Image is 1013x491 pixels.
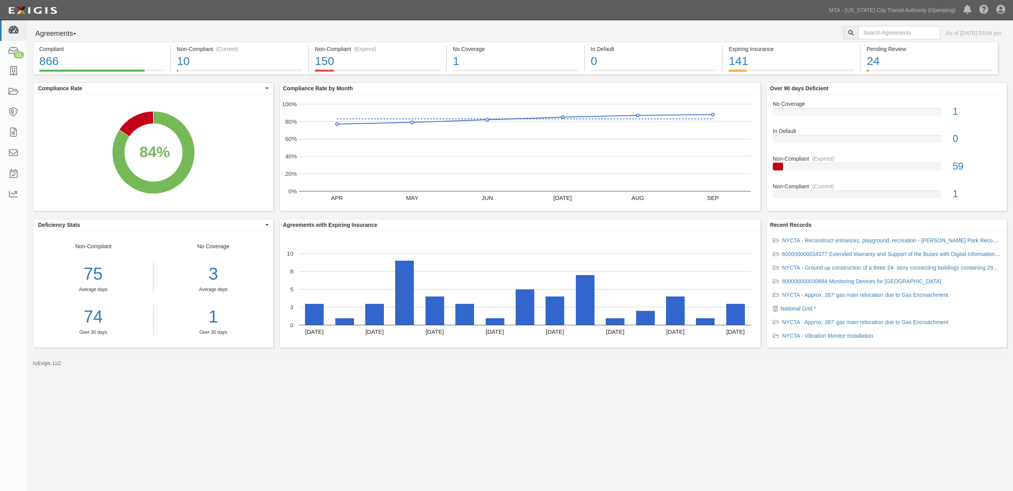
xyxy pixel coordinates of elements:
div: Over 30 days [159,329,268,336]
a: NYCTA - Approx. 287' gas main relocation due to Gas Encroachment [782,319,948,325]
a: NYCTA - Approx. 287' gas main relocation due to Gas Encroachment [782,292,948,298]
div: (Current) [812,182,834,190]
a: No Coverage1 [447,70,584,76]
div: No Coverage [767,100,1007,108]
a: Non-Compliant(Current)10 [171,70,308,76]
b: Over 90 days Deficient [770,85,828,91]
button: Compliance Rate [33,83,273,94]
div: 11 [14,51,24,58]
div: 24 [867,53,992,70]
div: Expiring Insurance [729,45,854,53]
i: Help Center - Complianz [979,5,989,15]
a: Non-Compliant(Expired)150 [309,70,446,76]
text: 40% [285,153,297,160]
b: Agreements with Expiring Insurance [283,222,377,228]
div: Average days [33,286,153,293]
text: [DATE] [486,328,504,335]
svg: A chart. [280,94,760,211]
span: Compliance Rate [38,84,263,92]
a: National Grid * [781,305,816,312]
text: [DATE] [425,328,444,335]
a: 74 [33,305,153,329]
div: Non-Compliant [767,155,1007,163]
a: Expiring Insurance141 [723,70,860,76]
text: [DATE] [606,328,624,335]
div: 59 [947,160,1007,174]
div: Non-Compliant (Current) [177,45,302,53]
div: (Expired) [812,155,834,163]
text: 100% [282,100,297,107]
a: 1 [159,305,268,329]
small: by [33,360,61,367]
a: Non-Compliant(Expired)59 [773,155,1001,182]
text: [DATE] [666,328,685,335]
a: Exigis, LLC [38,361,61,366]
div: 141 [729,53,854,70]
div: 10 [177,53,302,70]
a: Pending Review24 [861,70,998,76]
text: [DATE] [305,328,324,335]
div: No Coverage [153,242,274,336]
a: In Default0 [585,70,722,76]
div: Compliant [39,45,164,53]
div: Non-Compliant [33,242,153,336]
text: [DATE] [726,328,744,335]
text: APR [331,194,343,201]
div: As of [DATE] 03:04 pm [946,29,1001,37]
div: Average days [159,286,268,293]
div: (Current) [216,45,238,53]
div: In Default [767,127,1007,135]
svg: A chart. [280,231,760,347]
a: In Default0 [773,127,1001,155]
input: Search Agreements [858,26,940,39]
div: 3 [159,262,268,286]
text: AUG [631,194,644,201]
text: 10 [287,250,294,256]
text: 8 [290,268,293,274]
div: Pending Review [867,45,992,53]
div: 1 [947,187,1007,201]
div: Non-Compliant [767,182,1007,190]
div: 1 [453,53,578,70]
div: (Expired) [354,45,377,53]
svg: A chart. [33,94,273,211]
text: [DATE] [553,194,572,201]
text: 20% [285,170,297,177]
text: 80% [285,118,297,125]
div: 0 [947,132,1007,146]
a: Non-Compliant(Current)1 [773,182,1001,204]
text: JUN [482,194,493,201]
text: 0% [289,188,297,194]
span: Deficiency Stats [38,221,263,229]
text: 5 [290,286,293,292]
a: 600000000030884 Monitoring Devices for [GEOGRAPHIC_DATA] [782,278,942,284]
button: Agreements [33,26,91,42]
a: No Coverage1 [773,100,1001,128]
div: 866 [39,53,164,70]
a: MTA - [US_STATE] City Transit Authority (Operating) [825,2,959,18]
div: No Coverage [453,45,578,53]
div: Non-Compliant (Expired) [315,45,440,53]
div: In Default [591,45,716,53]
text: [DATE] [366,328,384,335]
button: Deficiency Stats [33,219,273,230]
div: 150 [315,53,440,70]
text: 60% [285,135,297,142]
text: 3 [290,303,293,310]
b: Compliance Rate by Month [283,85,353,91]
text: [DATE] [546,328,564,335]
img: logo-5460c22ac91f19d4615b14bd174203de0afe785f0fc80cf4dbbc73dc1793850b.png [6,4,59,18]
text: MAY [406,194,418,201]
div: 75 [33,262,153,286]
text: SEP [707,194,719,201]
a: Compliant866 [33,70,170,76]
b: Recent Records [770,222,812,228]
div: 0 [591,53,716,70]
div: Over 30 days [33,329,153,336]
div: 84% [139,141,170,163]
a: NYCTA - Vibration Monitor Installation [782,333,873,339]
